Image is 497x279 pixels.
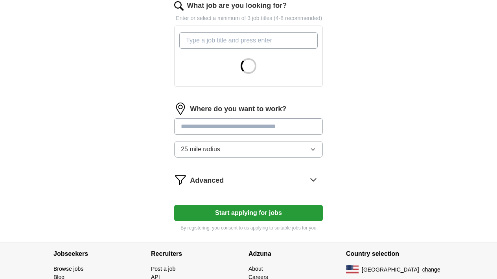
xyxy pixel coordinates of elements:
[174,1,184,11] img: search.png
[362,266,419,274] span: [GEOGRAPHIC_DATA]
[187,0,287,11] label: What job are you looking for?
[174,205,323,221] button: Start applying for jobs
[190,175,224,186] span: Advanced
[422,266,440,274] button: change
[174,103,187,115] img: location.png
[181,145,220,154] span: 25 mile radius
[53,266,83,272] a: Browse jobs
[174,141,323,158] button: 25 mile radius
[248,266,263,272] a: About
[174,14,323,22] p: Enter or select a minimum of 3 job titles (4-8 recommended)
[174,173,187,186] img: filter
[174,224,323,231] p: By registering, you consent to us applying to suitable jobs for you
[190,104,286,114] label: Where do you want to work?
[151,266,175,272] a: Post a job
[346,265,359,274] img: US flag
[179,32,318,49] input: Type a job title and press enter
[346,243,444,265] h4: Country selection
